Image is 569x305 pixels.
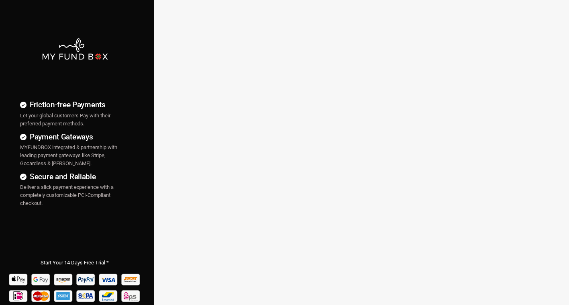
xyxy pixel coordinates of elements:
[53,271,74,287] img: Amazon
[75,271,97,287] img: Paypal
[120,287,142,304] img: EPS Pay
[20,113,110,127] span: Let your global customers Pay with their preferred payment methods.
[31,271,52,287] img: Google Pay
[20,171,130,182] h4: Secure and Reliable
[20,99,130,111] h4: Friction-free Payments
[120,271,142,287] img: Sofort Pay
[20,144,117,166] span: MYFUNDBOX integrated & partnership with leading payment gateways like Stripe, Gocardless & [PERSO...
[20,131,130,143] h4: Payment Gateways
[98,271,119,287] img: Visa
[53,287,74,304] img: american_express Pay
[98,287,119,304] img: Bancontact Pay
[8,271,29,287] img: Apple Pay
[41,37,109,61] img: mfbwhite.png
[31,287,52,304] img: Mastercard Pay
[20,184,114,206] span: Deliver a slick payment experience with a completely customizable PCI-Compliant checkout.
[75,287,97,304] img: sepa Pay
[8,287,29,304] img: Ideal Pay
